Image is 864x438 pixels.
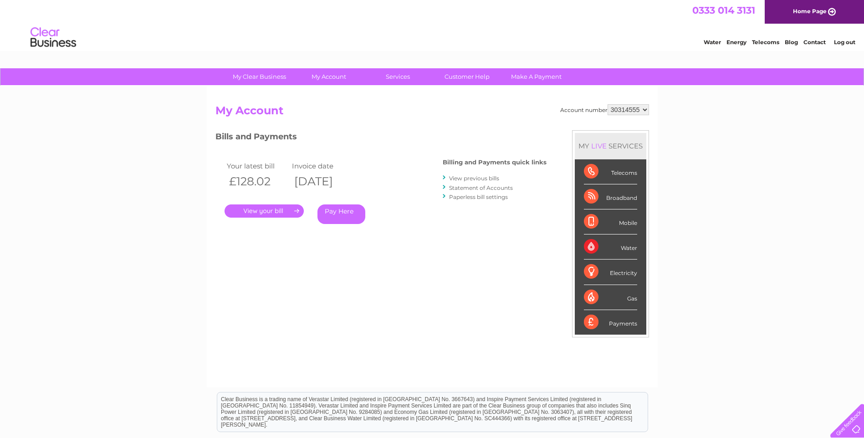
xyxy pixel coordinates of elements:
[443,159,547,166] h4: Billing and Payments quick links
[752,39,779,46] a: Telecoms
[560,104,649,115] div: Account number
[291,68,366,85] a: My Account
[499,68,574,85] a: Make A Payment
[449,184,513,191] a: Statement of Accounts
[222,68,297,85] a: My Clear Business
[785,39,798,46] a: Blog
[429,68,505,85] a: Customer Help
[215,104,649,122] h2: My Account
[803,39,826,46] a: Contact
[449,175,499,182] a: View previous bills
[584,209,637,234] div: Mobile
[225,204,304,218] a: .
[692,5,755,16] a: 0333 014 3131
[290,172,355,191] th: [DATE]
[575,133,646,159] div: MY SERVICES
[217,5,648,44] div: Clear Business is a trading name of Verastar Limited (registered in [GEOGRAPHIC_DATA] No. 3667643...
[584,260,637,285] div: Electricity
[584,310,637,335] div: Payments
[704,39,721,46] a: Water
[360,68,435,85] a: Services
[589,142,608,150] div: LIVE
[584,159,637,184] div: Telecoms
[317,204,365,224] a: Pay Here
[290,160,355,172] td: Invoice date
[225,160,290,172] td: Your latest bill
[584,184,637,209] div: Broadband
[30,24,77,51] img: logo.png
[834,39,855,46] a: Log out
[584,234,637,260] div: Water
[449,194,508,200] a: Paperless bill settings
[726,39,746,46] a: Energy
[225,172,290,191] th: £128.02
[215,130,547,146] h3: Bills and Payments
[584,285,637,310] div: Gas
